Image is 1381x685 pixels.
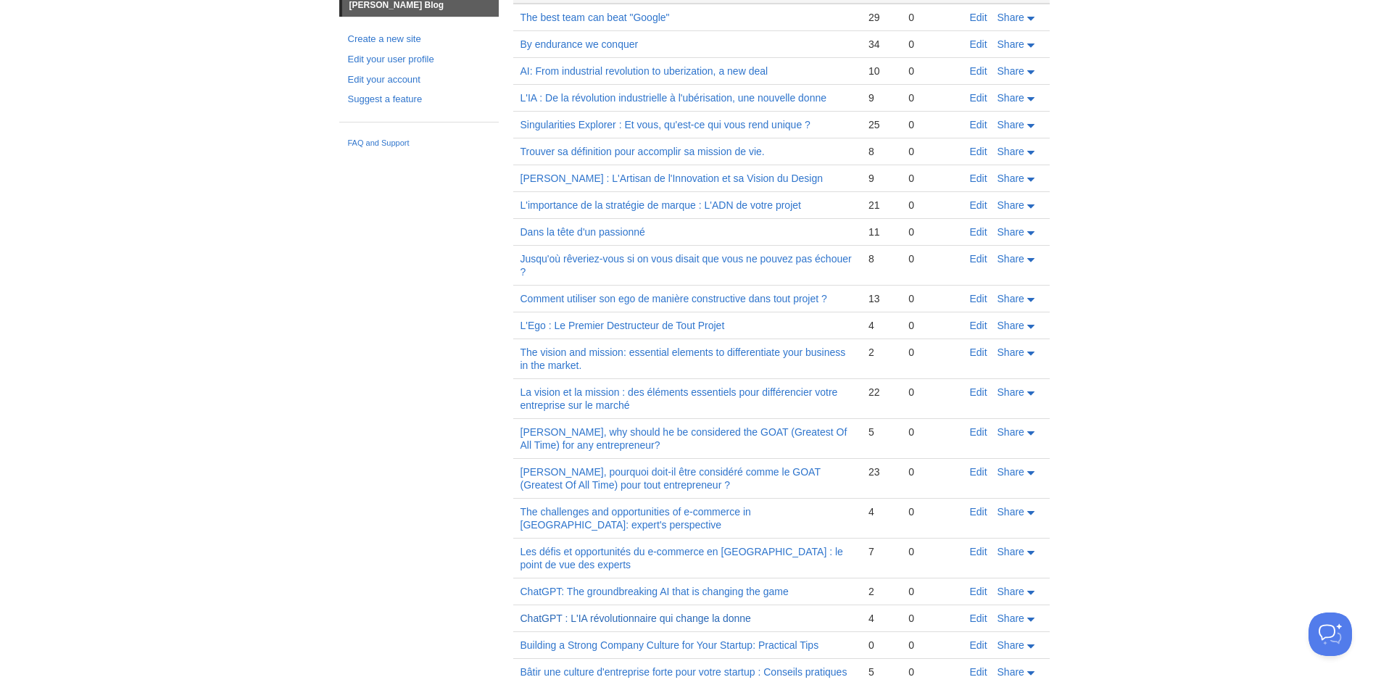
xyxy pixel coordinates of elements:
[348,32,490,47] a: Create a new site
[868,545,894,558] div: 7
[970,506,987,518] a: Edit
[868,199,894,212] div: 21
[970,546,987,557] a: Edit
[998,12,1024,23] span: Share
[908,11,955,24] div: 0
[521,639,819,651] a: Building a Strong Company Culture for Your Startup: Practical Tips
[521,226,645,238] a: Dans la tête d'un passionné
[908,612,955,625] div: 0
[998,119,1024,130] span: Share
[970,466,987,478] a: Edit
[970,293,987,304] a: Edit
[970,173,987,184] a: Edit
[868,38,894,51] div: 34
[998,199,1024,211] span: Share
[908,145,955,158] div: 0
[521,466,821,491] a: [PERSON_NAME], pourquoi doit-il être considéré comme le GOAT (Greatest Of All Time) pour tout ent...
[970,639,987,651] a: Edit
[908,292,955,305] div: 0
[868,65,894,78] div: 10
[998,613,1024,624] span: Share
[908,505,955,518] div: 0
[970,146,987,157] a: Edit
[908,545,955,558] div: 0
[521,92,827,104] a: L'IA : De la révolution industrielle à l'ubérisation, une nouvelle donne
[908,425,955,439] div: 0
[970,119,987,130] a: Edit
[908,465,955,478] div: 0
[521,346,846,371] a: The vision and mission: essential elements to differentiate your business in the market.
[970,226,987,238] a: Edit
[998,346,1024,358] span: Share
[348,137,490,150] a: FAQ and Support
[521,426,847,451] a: [PERSON_NAME], why should he be considered the GOAT (Greatest Of All Time) for any entrepreneur?
[998,92,1024,104] span: Share
[521,546,843,570] a: Les défis et opportunités du e-commerce en [GEOGRAPHIC_DATA] : le point de vue des experts
[908,386,955,399] div: 0
[868,11,894,24] div: 29
[868,172,894,185] div: 9
[868,145,894,158] div: 8
[998,226,1024,238] span: Share
[908,585,955,598] div: 0
[908,199,955,212] div: 0
[970,92,987,104] a: Edit
[908,225,955,238] div: 0
[998,666,1024,678] span: Share
[998,639,1024,651] span: Share
[998,173,1024,184] span: Share
[970,253,987,265] a: Edit
[521,320,725,331] a: L'Ego : Le Premier Destructeur de Tout Projet
[868,505,894,518] div: 4
[970,38,987,50] a: Edit
[908,91,955,104] div: 0
[998,546,1024,557] span: Share
[998,320,1024,331] span: Share
[348,72,490,88] a: Edit your account
[970,666,987,678] a: Edit
[908,665,955,678] div: 0
[521,199,801,211] a: L'importance de la stratégie de marque : L'ADN de votre projet
[908,346,955,359] div: 0
[908,252,955,265] div: 0
[868,612,894,625] div: 4
[521,253,852,278] a: Jusqu'où rêveriez-vous si on vous disait que vous ne pouvez pas échouer ?
[998,253,1024,265] span: Share
[521,146,765,157] a: Trouver sa définition pour accomplir sa mission de vie.
[868,252,894,265] div: 8
[521,173,824,184] a: [PERSON_NAME] : L'Artisan de l'Innovation et sa Vision du Design
[521,613,751,624] a: ChatGPT : L'IA révolutionnaire qui change la donne
[998,38,1024,50] span: Share
[998,146,1024,157] span: Share
[521,506,751,531] a: The challenges and opportunities of e-commerce in [GEOGRAPHIC_DATA]: expert's perspective
[970,320,987,331] a: Edit
[998,386,1024,398] span: Share
[521,65,768,77] a: AI: From industrial revolution to uberization, a new deal
[970,586,987,597] a: Edit
[998,426,1024,438] span: Share
[868,91,894,104] div: 9
[521,38,639,50] a: By endurance we conquer
[348,92,490,107] a: Suggest a feature
[868,346,894,359] div: 2
[868,118,894,131] div: 25
[868,585,894,598] div: 2
[970,426,987,438] a: Edit
[908,172,955,185] div: 0
[868,639,894,652] div: 0
[970,613,987,624] a: Edit
[998,466,1024,478] span: Share
[998,293,1024,304] span: Share
[970,199,987,211] a: Edit
[908,65,955,78] div: 0
[970,65,987,77] a: Edit
[868,665,894,678] div: 5
[521,586,789,597] a: ChatGPT: The groundbreaking AI that is changing the game
[908,118,955,131] div: 0
[868,225,894,238] div: 11
[521,119,810,130] a: Singularities Explorer : Et vous, qu'est-ce qui vous rend unique ?
[908,319,955,332] div: 0
[1309,613,1352,656] iframe: Help Scout Beacon - Open
[348,52,490,67] a: Edit your user profile
[521,293,827,304] a: Comment utiliser son ego de manière constructive dans tout projet ?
